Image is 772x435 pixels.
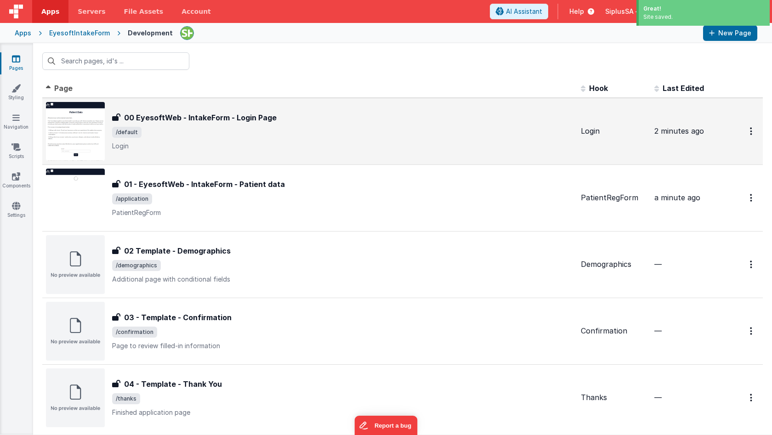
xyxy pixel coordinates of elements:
[49,28,110,38] div: EyesoftIntakeForm
[128,28,173,38] div: Development
[112,275,573,284] p: Additional page with conditional fields
[112,260,161,271] span: /demographics
[112,341,573,350] p: Page to review filled-in information
[654,260,662,269] span: —
[54,84,73,93] span: Page
[124,112,277,123] h3: 00 EyesoftWeb - IntakeForm - Login Page
[124,379,222,390] h3: 04 - Template - Thank You
[124,179,285,190] h3: 01 - EyesoftWeb - IntakeForm - Patient data
[643,13,765,21] div: Site saved.
[581,259,647,270] div: Demographics
[744,122,759,141] button: Options
[112,208,573,217] p: PatientRegForm
[181,27,193,40] img: 03f4c8fd22f9eee00c21fc01fcf07944
[569,7,584,16] span: Help
[124,7,164,16] span: File Assets
[41,7,59,16] span: Apps
[654,393,662,402] span: —
[355,416,418,435] iframe: Marker.io feedback button
[112,141,573,151] p: Login
[581,392,647,403] div: Thanks
[744,388,759,407] button: Options
[124,312,232,323] h3: 03 - Template - Confirmation
[78,7,105,16] span: Servers
[703,25,757,41] button: New Page
[589,84,608,93] span: Hook
[744,255,759,274] button: Options
[506,7,542,16] span: AI Assistant
[112,408,573,417] p: Finished application page
[581,326,647,336] div: Confirmation
[490,4,548,19] button: AI Assistant
[42,52,189,70] input: Search pages, id's ...
[643,5,765,13] div: Great!
[112,193,152,204] span: /application
[605,7,642,16] span: SiplusSA —
[112,127,142,138] span: /default
[663,84,704,93] span: Last Edited
[744,322,759,340] button: Options
[581,126,647,136] div: Login
[112,393,140,404] span: /thanks
[744,188,759,207] button: Options
[581,192,647,203] div: PatientRegForm
[15,28,31,38] div: Apps
[654,326,662,335] span: —
[112,327,157,338] span: /confirmation
[654,126,704,136] span: 2 minutes ago
[654,193,700,202] span: a minute ago
[124,245,231,256] h3: 02 Template - Demographics
[605,7,765,16] button: SiplusSA — [EMAIL_ADDRESS][DOMAIN_NAME]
